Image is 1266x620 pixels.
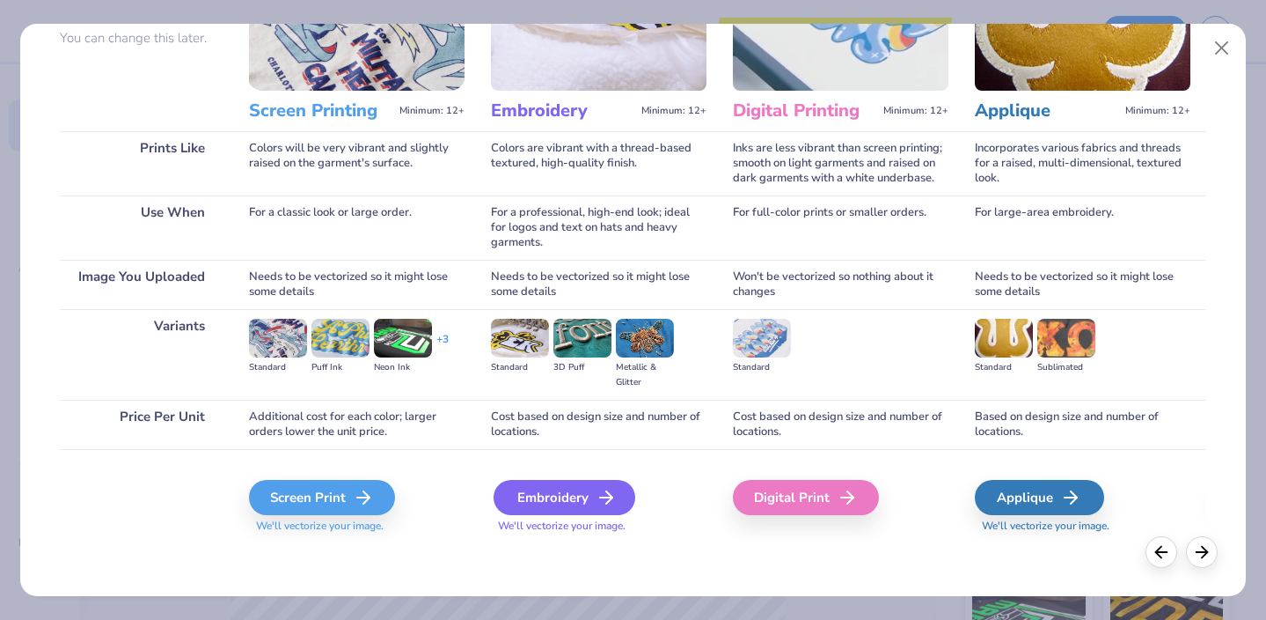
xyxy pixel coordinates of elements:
p: You can change this later. [60,31,223,46]
div: Neon Ink [374,360,432,375]
div: Needs to be vectorized so it might lose some details [975,260,1190,309]
div: Colors are vibrant with a thread-based textured, high-quality finish. [491,131,706,196]
img: Neon Ink [374,319,432,358]
div: Standard [249,360,307,375]
div: For large-area embroidery. [975,196,1190,260]
div: Price Per Unit [60,400,223,449]
div: Standard [733,360,791,375]
div: Puff Ink [311,360,370,375]
div: Sublimated [1037,360,1095,375]
img: Metallic & Glitter [616,319,674,358]
div: Cost based on design size and number of locations. [733,400,948,449]
img: Standard [975,319,1033,358]
span: We'll vectorize your image. [975,519,1190,534]
div: Needs to be vectorized so it might lose some details [491,260,706,309]
div: For a classic look or large order. [249,196,465,260]
div: Won't be vectorized so nothing about it changes [733,260,948,309]
div: 3D Puff [553,360,611,375]
button: Close [1205,32,1239,65]
h3: Digital Printing [733,100,876,122]
div: Cost based on design size and number of locations. [491,400,706,449]
img: Standard [249,319,307,358]
div: Additional cost for each color; larger orders lower the unit price. [249,400,465,449]
span: Minimum: 12+ [641,105,706,117]
div: Embroidery [494,480,635,515]
div: Inks are less vibrant than screen printing; smooth on light garments and raised on dark garments ... [733,131,948,196]
div: Needs to be vectorized so it might lose some details [249,260,465,309]
span: Minimum: 12+ [399,105,465,117]
div: Standard [491,360,549,375]
h3: Screen Printing [249,100,392,122]
img: 3D Puff [553,319,611,358]
div: Applique [975,480,1104,515]
div: Use When [60,196,223,260]
div: For a professional, high-end look; ideal for logos and text on hats and heavy garments. [491,196,706,260]
img: Standard [733,319,791,358]
span: Minimum: 12+ [1125,105,1190,117]
img: Puff Ink [311,319,370,358]
div: Digital Print [733,480,879,515]
img: Standard [491,319,549,358]
div: Prints Like [60,131,223,196]
div: Incorporates various fabrics and threads for a raised, multi-dimensional, textured look. [975,131,1190,196]
img: Sublimated [1037,319,1095,358]
div: Screen Print [249,480,395,515]
h3: Applique [975,100,1118,122]
div: Metallic & Glitter [616,360,674,390]
div: Based on design size and number of locations. [975,400,1190,449]
div: + 3 [436,332,449,362]
div: Image You Uploaded [60,260,223,309]
div: Standard [975,360,1033,375]
span: We'll vectorize your image. [491,519,706,534]
div: For full-color prints or smaller orders. [733,196,948,260]
span: Minimum: 12+ [883,105,948,117]
div: Colors will be very vibrant and slightly raised on the garment's surface. [249,131,465,196]
div: Variants [60,309,223,400]
span: We'll vectorize your image. [249,519,465,534]
h3: Embroidery [491,100,634,122]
